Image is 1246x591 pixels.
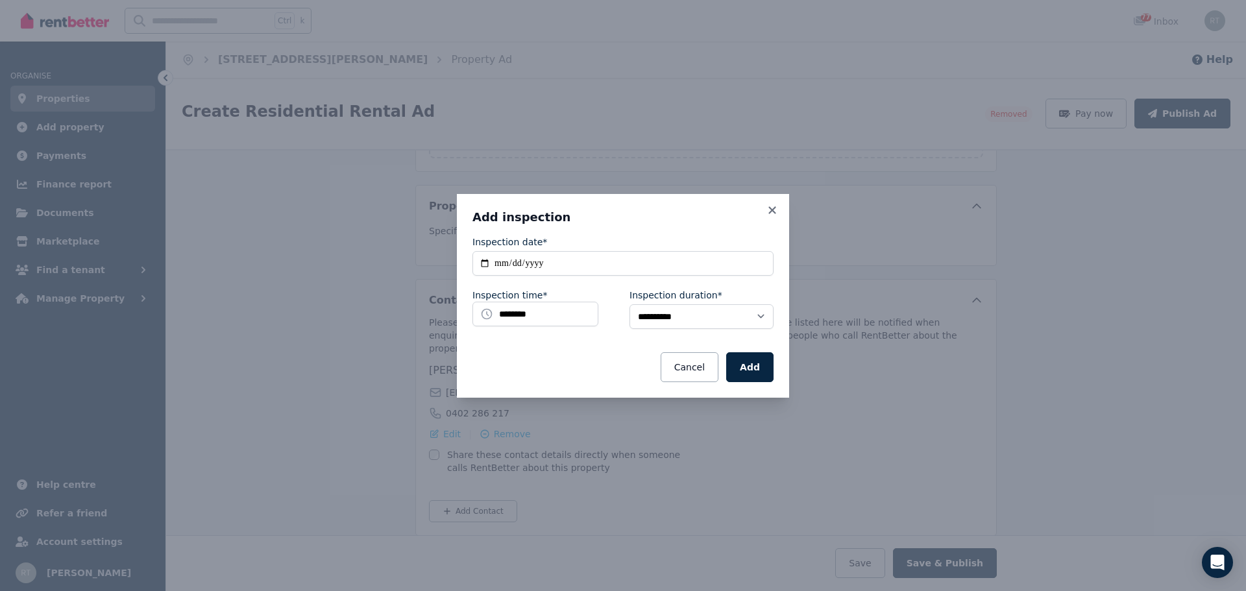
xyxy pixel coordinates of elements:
[472,289,547,302] label: Inspection time*
[472,235,547,248] label: Inspection date*
[1202,547,1233,578] div: Open Intercom Messenger
[726,352,774,382] button: Add
[472,210,774,225] h3: Add inspection
[629,289,722,302] label: Inspection duration*
[661,352,718,382] button: Cancel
